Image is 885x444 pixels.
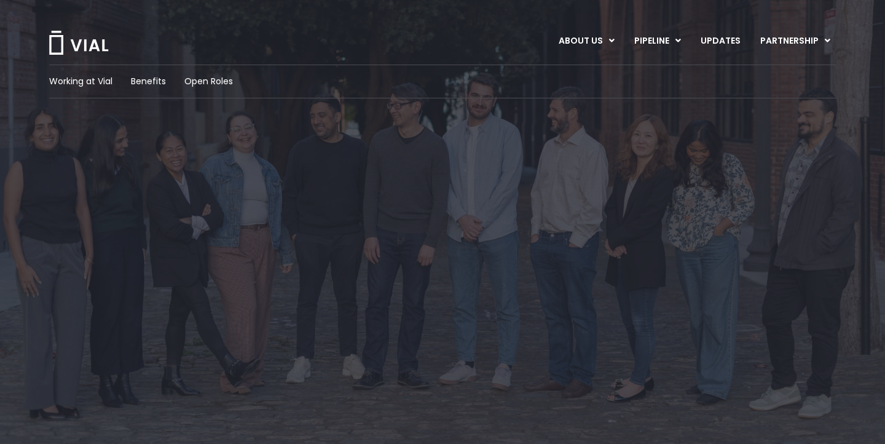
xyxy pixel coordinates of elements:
img: Vial Logo [48,31,109,55]
a: PARTNERSHIPMenu Toggle [750,31,840,52]
a: Benefits [131,75,166,88]
a: UPDATES [691,31,750,52]
a: Working at Vial [49,75,112,88]
a: ABOUT USMenu Toggle [549,31,624,52]
a: Open Roles [184,75,233,88]
a: PIPELINEMenu Toggle [624,31,690,52]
